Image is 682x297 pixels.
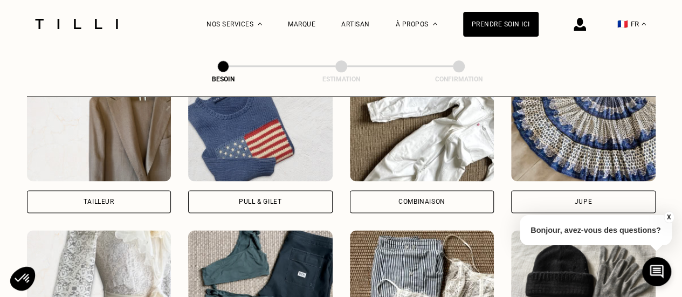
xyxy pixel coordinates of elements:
div: Estimation [287,75,395,83]
img: menu déroulant [642,23,646,25]
div: Jupe [575,198,592,205]
div: Confirmation [405,75,513,83]
img: Tilli retouche votre Tailleur [27,84,171,181]
img: Tilli retouche votre Pull & gilet [188,84,333,181]
p: Bonjour, avez-vous des questions? [520,215,672,245]
div: Besoin [169,75,277,83]
span: 🇫🇷 [617,19,628,29]
img: icône connexion [574,18,586,31]
a: Marque [288,20,315,28]
div: Combinaison [398,198,445,205]
img: Menu déroulant [258,23,262,25]
img: Menu déroulant à propos [433,23,437,25]
a: Artisan [341,20,370,28]
div: Pull & gilet [239,198,281,205]
button: X [663,211,674,223]
img: Tilli retouche votre Combinaison [350,84,494,181]
img: Tilli retouche votre Jupe [511,84,656,181]
div: Tailleur [84,198,114,205]
a: Prendre soin ici [463,12,539,37]
img: Logo du service de couturière Tilli [31,19,122,29]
